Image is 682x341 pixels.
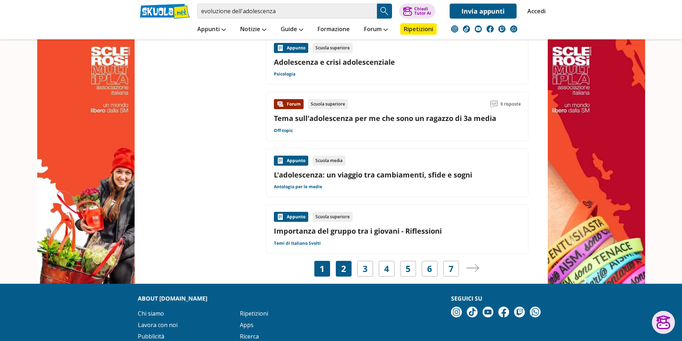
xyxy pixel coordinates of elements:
div: Scuola superiore [313,43,353,53]
img: youtube [475,25,482,33]
a: 5 [406,264,411,274]
a: Pagina successiva [466,264,479,274]
div: Appunto [274,43,308,53]
div: Scuola superiore [308,99,348,109]
a: Apps [240,321,253,329]
a: Importanza del gruppo tra i giovani - Riflessioni [274,226,521,236]
a: Appunti [195,23,228,36]
a: Tema sull'adolescenza per me che sono un ragazzo di 3a media [274,113,496,123]
span: 0 risposte [500,99,521,109]
img: Cerca appunti, riassunti o versioni [379,6,390,16]
a: Ricerca [240,332,259,340]
a: Accedi [527,4,542,19]
a: L'adolescenza: un viaggio tra cambiamenti, sfide e sogni [274,170,521,180]
a: Pubblicità [138,332,164,340]
img: Commenti lettura [490,101,498,108]
img: WhatsApp [510,25,517,33]
img: Forum contenuto [277,101,284,108]
div: Appunto [274,212,308,222]
a: Adolescenza e crisi adolescenziale [274,57,521,67]
div: Appunto [274,156,308,166]
a: 7 [449,264,454,274]
img: tiktok [463,25,470,33]
nav: Navigazione pagine [266,261,528,277]
img: WhatsApp [530,307,541,317]
a: 3 [363,264,368,274]
a: Guide [279,23,305,36]
a: Notizie [238,23,268,36]
a: Temi di Italiano Svolti [274,240,321,246]
a: 4 [384,264,389,274]
button: ChiediTutor AI [399,4,435,19]
a: Formazione [316,23,352,36]
img: Pagina successiva [466,264,479,272]
img: youtube [483,307,493,317]
div: Scuola media [313,156,345,166]
div: Forum [274,99,304,109]
strong: Seguici su [451,294,482,302]
a: 2 [341,264,346,274]
img: Appunti contenuto [277,157,284,164]
a: Antologia per le medie [274,184,322,190]
img: Appunti contenuto [277,44,284,52]
img: twitch [498,25,506,33]
img: instagram [451,307,462,317]
input: Cerca appunti, riassunti o versioni [197,4,377,19]
button: Search Button [377,4,392,19]
img: twitch [514,307,525,317]
div: Chiedi Tutor AI [414,7,431,15]
a: Forum [362,23,390,36]
a: 6 [427,264,432,274]
strong: About [DOMAIN_NAME] [138,294,207,302]
img: facebook [487,25,494,33]
a: Invia appunti [450,4,517,19]
div: Scuola superiore [313,212,353,222]
a: Lavora con noi [138,321,178,329]
a: Psicologia [274,71,295,77]
img: tiktok [467,307,478,317]
a: Ripetizioni [240,310,268,317]
img: facebook [498,307,509,317]
img: Appunti contenuto [277,213,284,220]
a: Ripetizioni [400,23,437,35]
a: Off-topic [274,128,293,133]
span: 1 [320,264,325,274]
a: Chi siamo [138,310,164,317]
img: instagram [451,25,458,33]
